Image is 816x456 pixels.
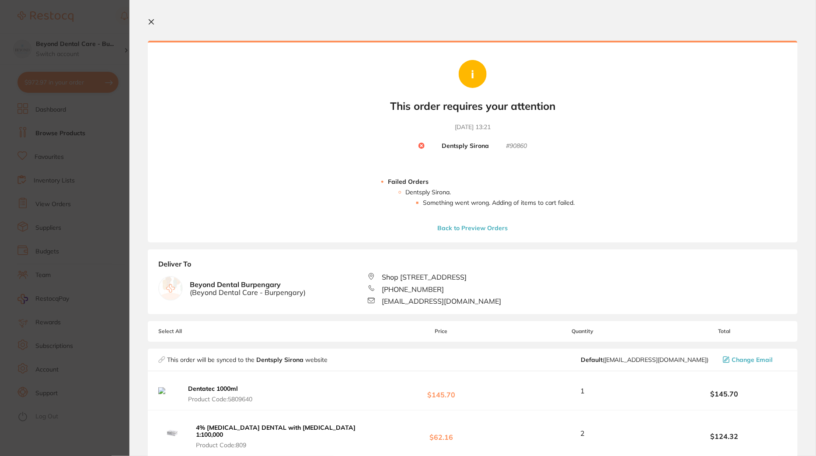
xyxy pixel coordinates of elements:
img: b21iMjh4dw [158,419,186,447]
button: Dentatec 1000ml Product Code:5809640 [185,385,263,403]
strong: Failed Orders [388,178,429,186]
b: Deliver To [158,260,787,273]
span: [EMAIL_ADDRESS][DOMAIN_NAME] [382,297,501,305]
p: This order will be synced to the website [167,356,328,363]
button: Change Email [720,356,787,364]
span: Shop [STREET_ADDRESS] [382,273,467,281]
b: Dentsply Sirona [442,142,489,150]
span: Change Email [732,356,773,363]
b: $124.32 [661,432,787,440]
li: Something went wrong. Adding of items to cart failed . [423,199,575,206]
span: Product Code: 809 [196,442,376,449]
time: [DATE] 13:21 [455,123,491,132]
span: Total [661,328,787,334]
b: $145.70 [378,382,504,399]
b: Dentatec 1000ml [188,385,238,393]
b: $62.16 [378,425,504,442]
b: This order requires your attention [390,100,555,112]
b: Beyond Dental Burpengary [190,281,306,297]
small: # 90860 [506,142,527,150]
img: empty.jpg [159,277,182,300]
b: Default [581,356,603,364]
span: ( Beyond Dental Care - Burpengary ) [190,288,306,296]
button: 4% [MEDICAL_DATA] DENTAL with [MEDICAL_DATA] 1:100,000 Product Code:809 [193,424,378,449]
span: 1 [581,387,585,395]
span: Price [378,328,504,334]
strong: Dentsply Sirona [256,356,305,364]
span: [PHONE_NUMBER] [382,285,444,293]
button: Back to Preview Orders [435,224,511,232]
span: 2 [581,429,585,437]
li: Dentsply Sirona . [406,189,575,206]
span: Product Code: 5809640 [188,396,260,403]
span: clientservices@dentsplysirona.com [581,356,709,363]
img: Y29zc284Yg [158,387,178,394]
span: Quantity [504,328,662,334]
b: $145.70 [661,390,787,398]
span: Select All [158,328,246,334]
b: 4% [MEDICAL_DATA] DENTAL with [MEDICAL_DATA] 1:100,000 [196,424,356,438]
